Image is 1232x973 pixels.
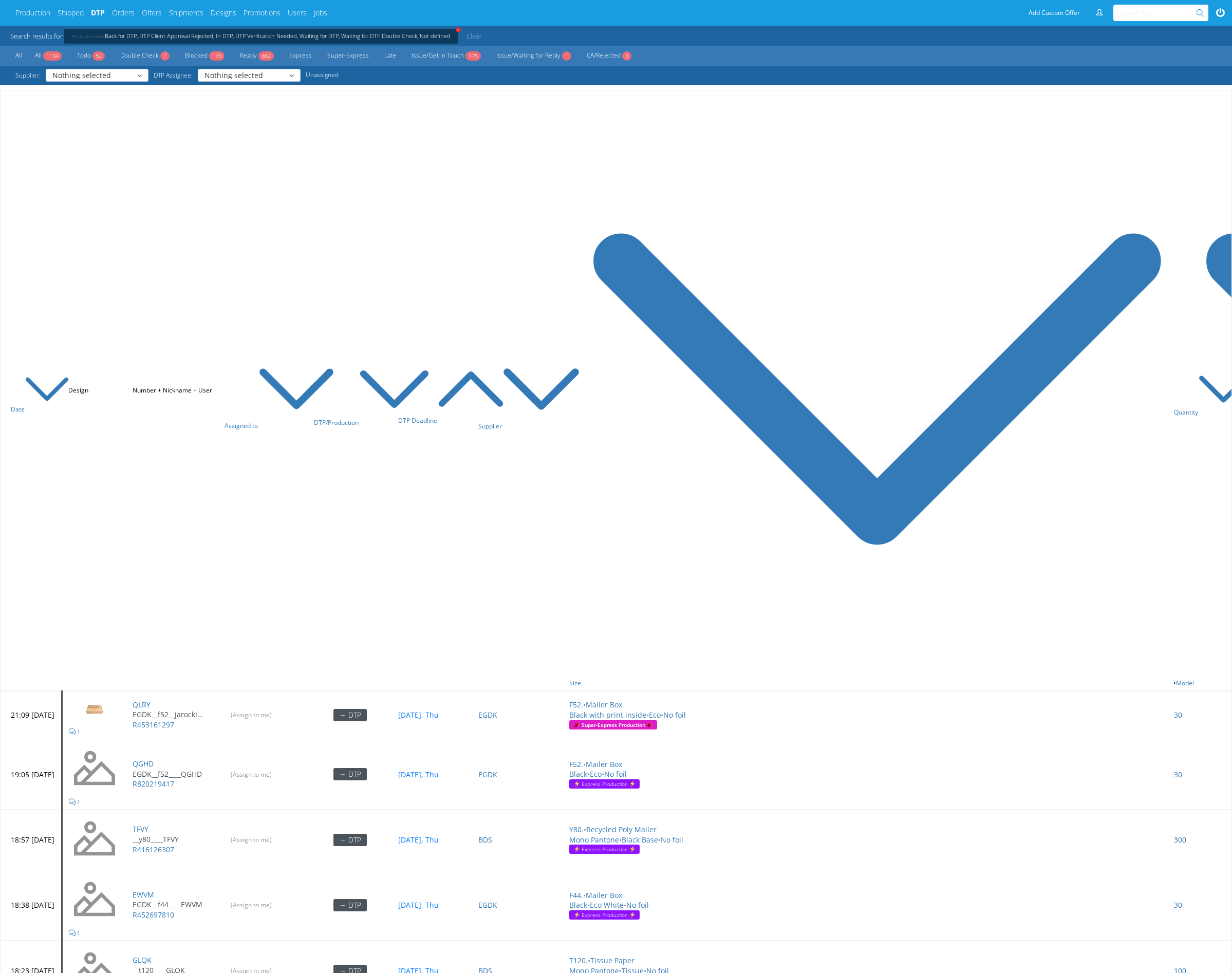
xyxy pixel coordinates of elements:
[133,890,154,900] a: EWVM
[58,8,84,18] a: Shipped
[569,700,583,709] a: F52.
[133,824,148,834] a: TFVY
[244,8,281,18] a: Promotions
[398,416,505,425] a: DTP Deadline
[225,832,278,847] input: (Assign to me)
[406,49,486,63] a: Issue/Get In Touch175
[586,700,622,709] a: Mailer Box
[142,8,162,18] a: Offers
[52,72,135,79] span: Nothing selected
[582,49,637,63] a: CA/Rejected3
[133,720,174,729] a: R453161297
[11,835,54,845] p: 18:57 [DATE]
[333,900,367,910] a: → DTP
[62,90,127,691] th: Design
[333,709,367,721] div: → DTP
[562,51,571,61] span: 1
[11,405,70,414] a: Date
[1174,835,1186,845] a: 300
[455,26,461,32] span: +
[1174,770,1182,779] a: 30
[563,691,1168,739] td: • • •
[569,759,583,769] a: F52.
[115,49,175,63] a: Double Check7
[465,51,481,61] span: 175
[569,835,619,845] a: Mono Pantone
[622,835,658,845] a: Black Base
[72,34,451,39] a: +Production state:Back for DTP, DTP Client Approval Rejected, In DTP, DTP Verification Needed, Wa...
[333,834,367,846] div: → DTP
[398,710,439,720] a: [DATE], Thu
[10,69,46,82] span: Supplier:
[204,72,287,79] span: Nothing selected
[1174,710,1182,720] a: 30
[11,900,54,910] p: 18:38 [DATE]
[314,8,327,18] a: Jobs
[133,769,212,779] a: EGDK__f52____QGHD
[626,900,649,910] a: No foil
[398,835,439,845] a: [DATE], Thu
[69,726,80,736] a: 1
[572,720,655,729] span: Super-Express Production
[69,813,120,864] img: no_design.png
[563,739,1168,810] td: • • •
[92,51,105,61] span: 52
[314,418,431,427] a: DTP/Production
[225,897,278,912] input: (Assign to me)
[288,8,307,18] a: Users
[379,49,401,63] a: Late
[398,770,439,779] a: [DATE], Thu
[235,49,279,63] a: Ready862
[180,49,230,63] a: Blocked176
[211,8,236,18] a: Designs
[133,845,174,854] a: R416126307
[10,31,63,41] span: Search results for
[133,759,154,769] a: QGHD
[398,900,439,910] a: [DATE], Thu
[133,834,212,845] a: __y80____TFVY
[126,90,218,691] th: Number + Nickname + User
[209,51,225,61] span: 176
[284,49,317,63] a: Express
[572,910,637,920] span: Express Production
[72,49,110,63] a: Todo52
[333,768,367,780] div: → DTP
[225,707,278,722] input: (Assign to me)
[198,69,301,82] button: Nothing selected
[15,8,50,18] a: Production
[569,890,583,900] a: F44.
[133,709,204,720] p: EGDK__f52__jarocki__QLRY
[77,798,80,806] span: 1
[563,90,1168,691] th: • • Print
[69,742,120,794] img: no_design.png
[478,835,492,845] a: BDS
[649,710,661,720] a: Eco
[478,710,497,720] a: EGDK
[622,51,631,61] span: 3
[478,770,497,779] a: EGDK
[333,769,367,779] a: → DTP
[586,890,622,900] a: Mailer Box
[133,900,212,910] a: EGDK__f44____EWVM
[72,33,105,39] span: Production state:
[10,49,27,62] a: All
[333,899,367,911] div: → DTP
[148,69,198,82] span: DTP Assignee:
[333,710,367,720] a: → DTP
[69,695,120,723] img: version_two_editor_design
[69,873,120,925] img: no_design.png
[569,825,584,834] a: Y80.
[77,728,80,735] span: 1
[301,69,344,82] a: Unassigned
[91,8,105,18] a: DTP
[30,49,67,63] a: All1134
[258,51,274,61] span: 862
[77,929,80,937] span: 1
[569,769,587,779] a: Black
[563,870,1168,941] td: • • •
[590,769,602,779] a: Eco
[225,421,335,430] a: Assigned to
[112,8,135,18] a: Orders
[478,422,581,431] a: Supplier
[491,49,576,63] a: Issue/Waiting for Reply1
